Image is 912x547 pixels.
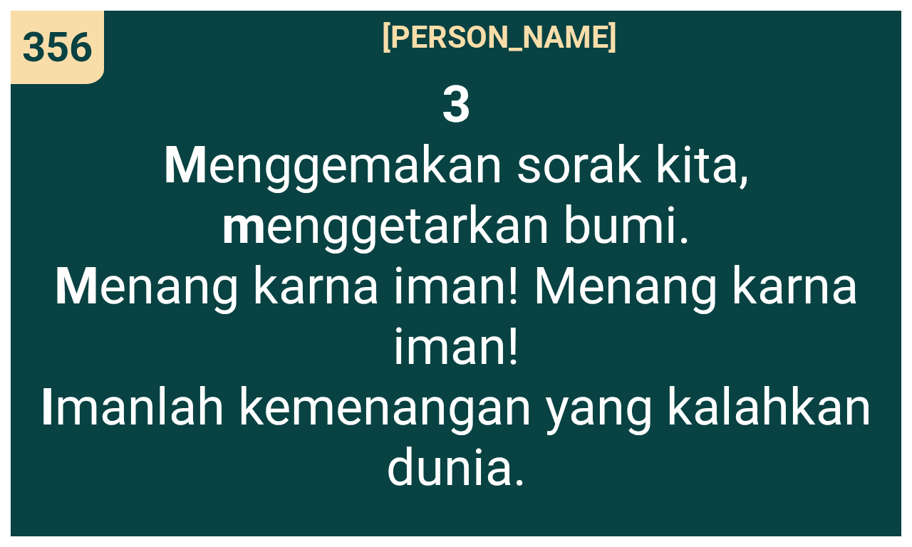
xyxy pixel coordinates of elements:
span: [PERSON_NAME] [382,19,617,55]
b: 3 [442,74,471,135]
b: M [163,135,208,195]
b: M [54,256,99,316]
b: m [222,195,266,256]
span: 356 [22,23,93,71]
b: I [40,377,55,437]
span: enggemakan sorak kita, enggetarkan bumi. enang karna iman! Menang karna iman! manlah kemenangan y... [21,74,890,498]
